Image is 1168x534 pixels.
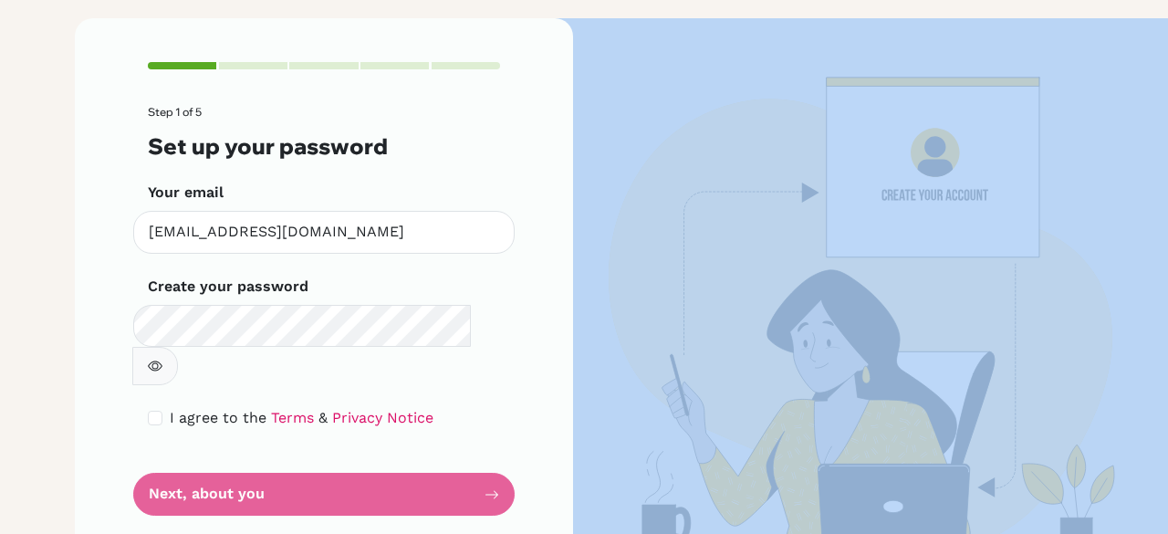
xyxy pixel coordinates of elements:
label: Create your password [148,276,308,298]
a: Terms [271,409,314,426]
label: Your email [148,182,224,204]
span: & [318,409,328,426]
span: I agree to the [170,409,266,426]
a: Privacy Notice [332,409,433,426]
h3: Set up your password [148,133,500,160]
span: Step 1 of 5 [148,105,202,119]
input: Insert your email* [133,211,515,254]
